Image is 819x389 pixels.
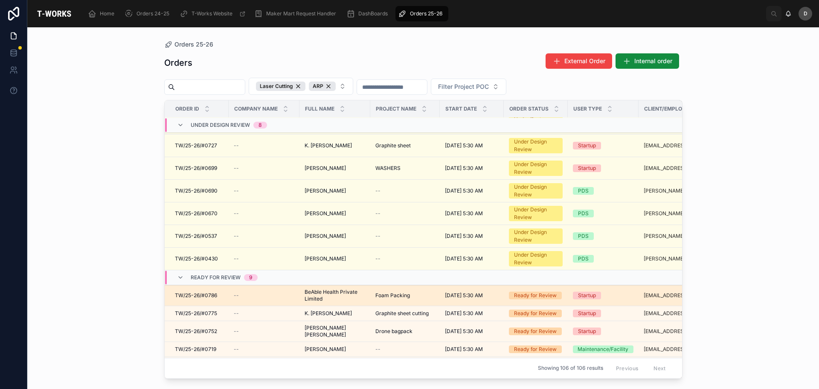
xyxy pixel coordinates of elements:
[514,228,558,244] div: Under Design Review
[644,328,720,335] a: [EMAIL_ADDRESS][DOMAIN_NAME]
[375,233,435,240] a: --
[175,310,217,317] span: TW/25-26/#0775
[573,105,602,112] span: User Type
[100,10,114,17] span: Home
[249,274,253,281] div: 9
[375,310,435,317] a: Graphite sheet cutting
[234,233,239,240] span: --
[305,142,352,149] span: K. [PERSON_NAME]
[175,255,218,262] span: TW/25-26/#0430
[164,57,192,69] h1: Orders
[644,210,720,217] a: [PERSON_NAME][EMAIL_ADDRESS][DOMAIN_NAME]
[538,365,603,372] span: Showing 106 of 106 results
[252,6,342,21] a: Maker Mart Request Handler
[644,292,720,299] a: [EMAIL_ADDRESS][DOMAIN_NAME]
[305,233,365,240] a: [PERSON_NAME]
[305,233,346,240] span: [PERSON_NAME]
[175,328,217,335] span: TW/25-26/#0752
[234,210,239,217] span: --
[445,105,477,112] span: Start Date
[509,161,563,176] a: Under Design Review
[375,310,429,317] span: Graphite sheet cutting
[578,210,589,217] div: PDS
[445,255,483,262] span: [DATE] 5:30 AM
[573,310,633,317] a: Startup
[175,346,216,353] span: TW/25-26/#0719
[191,274,241,281] span: Ready for Review
[573,210,633,217] a: PDS
[509,292,563,299] a: Ready for Review
[175,165,224,172] a: TW/25-26/#0699
[445,346,483,353] span: [DATE] 5:30 AM
[305,142,365,149] a: K. [PERSON_NAME]
[249,78,353,95] button: Select Button
[175,346,224,353] a: TW/25-26/#0719
[305,325,365,338] span: [PERSON_NAME] [PERSON_NAME]
[309,82,336,91] button: Unselect ARP
[375,346,380,353] span: --
[514,206,558,221] div: Under Design Review
[234,292,239,299] span: --
[546,53,612,69] button: External Order
[445,292,483,299] span: [DATE] 5:30 AM
[509,183,563,199] a: Under Design Review
[644,233,720,240] a: [PERSON_NAME][EMAIL_ADDRESS][DOMAIN_NAME]
[509,328,563,335] a: Ready for Review
[509,228,563,244] a: Under Design Review
[564,57,605,65] span: External Order
[175,328,224,335] a: TW/25-26/#0752
[509,310,563,317] a: Ready for Review
[175,105,199,112] span: Order ID
[164,40,213,49] a: Orders 25-26
[305,289,365,302] a: BeAble Health Private Limited
[578,187,589,195] div: PDS
[573,187,633,195] a: PDS
[509,206,563,221] a: Under Design Review
[578,328,596,335] div: Startup
[509,105,549,112] span: Order Status
[514,310,557,317] div: Ready for Review
[445,346,499,353] a: [DATE] 5:30 AM
[175,142,224,149] a: TW/25-26/#0727
[122,6,175,21] a: Orders 24-25
[445,255,499,262] a: [DATE] 5:30 AM
[445,233,483,240] span: [DATE] 5:30 AM
[234,255,294,262] a: --
[376,105,416,112] span: Project Name
[177,6,250,21] a: T-Works Website
[578,142,596,149] div: Startup
[804,10,807,17] span: D
[375,142,435,149] a: Graphite sheet
[305,346,346,353] span: [PERSON_NAME]
[375,187,435,194] a: --
[175,310,224,317] a: TW/25-26/#0775
[258,122,262,129] div: 8
[375,255,380,262] span: --
[375,187,380,194] span: --
[234,142,239,149] span: --
[616,53,679,69] button: Internal order
[305,105,334,112] span: Full Name
[644,310,720,317] a: [EMAIL_ADDRESS][DOMAIN_NAME]
[445,328,499,335] a: [DATE] 5:30 AM
[175,187,224,194] a: TW/25-26/#0690
[266,10,336,17] span: Maker Mart Request Handler
[438,82,489,91] span: Filter Project POC
[305,255,365,262] a: [PERSON_NAME]
[644,255,720,262] a: [PERSON_NAME][EMAIL_ADDRESS][DOMAIN_NAME]
[305,346,365,353] a: [PERSON_NAME]
[445,310,499,317] a: [DATE] 5:30 AM
[192,10,232,17] span: T-Works Website
[375,165,401,172] span: WASHERS
[305,210,365,217] a: [PERSON_NAME]
[445,142,499,149] a: [DATE] 5:30 AM
[85,6,120,21] a: Home
[234,233,294,240] a: --
[644,187,720,194] a: [PERSON_NAME][EMAIL_ADDRESS][DOMAIN_NAME]
[514,292,557,299] div: Ready for Review
[573,328,633,335] a: Startup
